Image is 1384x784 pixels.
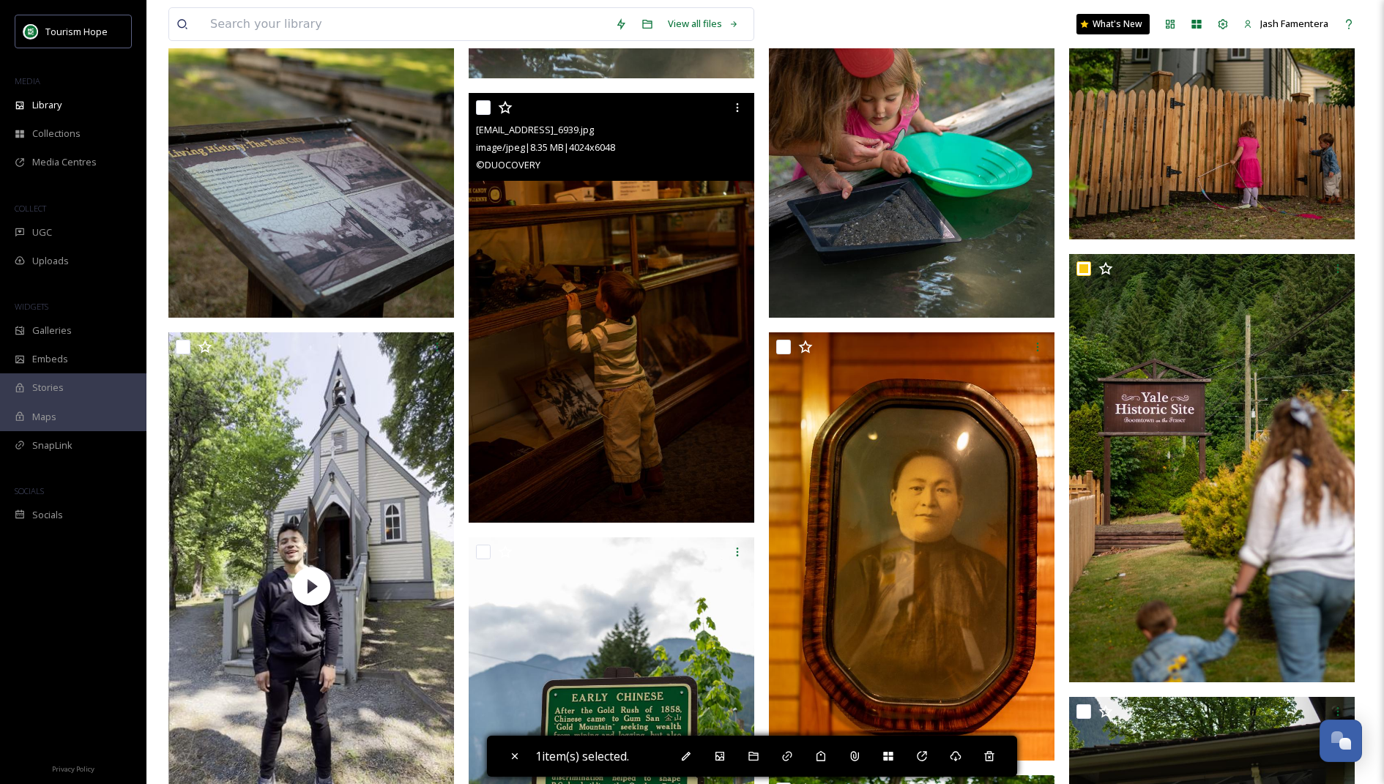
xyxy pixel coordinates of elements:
span: Socials [32,508,63,522]
button: Open Chat [1320,720,1362,762]
span: Jash Famentera [1260,17,1328,30]
input: Search your library [203,8,608,40]
span: Privacy Policy [52,764,94,774]
span: Uploads [32,254,69,268]
a: View all files [661,10,746,38]
span: UGC [32,225,52,239]
img: ext_1750046712.807953_amanda.figlarska@gmail.com-HOP_6939.jpg [469,93,754,522]
span: Stories [32,381,64,395]
span: Tourism Hope [45,25,108,38]
span: © DUOCOVERY [476,158,540,171]
img: ext_1750046711.28724_amanda.figlarska@gmail.com-HOP_6886.jpg [1069,254,1355,682]
span: Library [32,98,62,112]
span: [EMAIL_ADDRESS]_6939.jpg [476,123,594,136]
span: SnapLink [32,438,72,452]
a: Jash Famentera [1236,10,1336,38]
span: Galleries [32,324,72,337]
span: WIDGETS [15,301,48,312]
span: 1 item(s) selected. [535,748,629,764]
span: Embeds [32,352,68,366]
img: ext_1750046712.041731_amanda.figlarska@gmail.com-HOP_6944.jpg [769,332,1054,761]
span: MEDIA [15,75,40,86]
span: COLLECT [15,203,46,214]
span: Maps [32,410,56,424]
span: SOCIALS [15,485,44,496]
a: Privacy Policy [52,759,94,777]
a: What's New [1076,14,1150,34]
span: Collections [32,127,81,141]
span: Media Centres [32,155,97,169]
img: logo.png [23,24,38,39]
span: image/jpeg | 8.35 MB | 4024 x 6048 [476,141,615,154]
